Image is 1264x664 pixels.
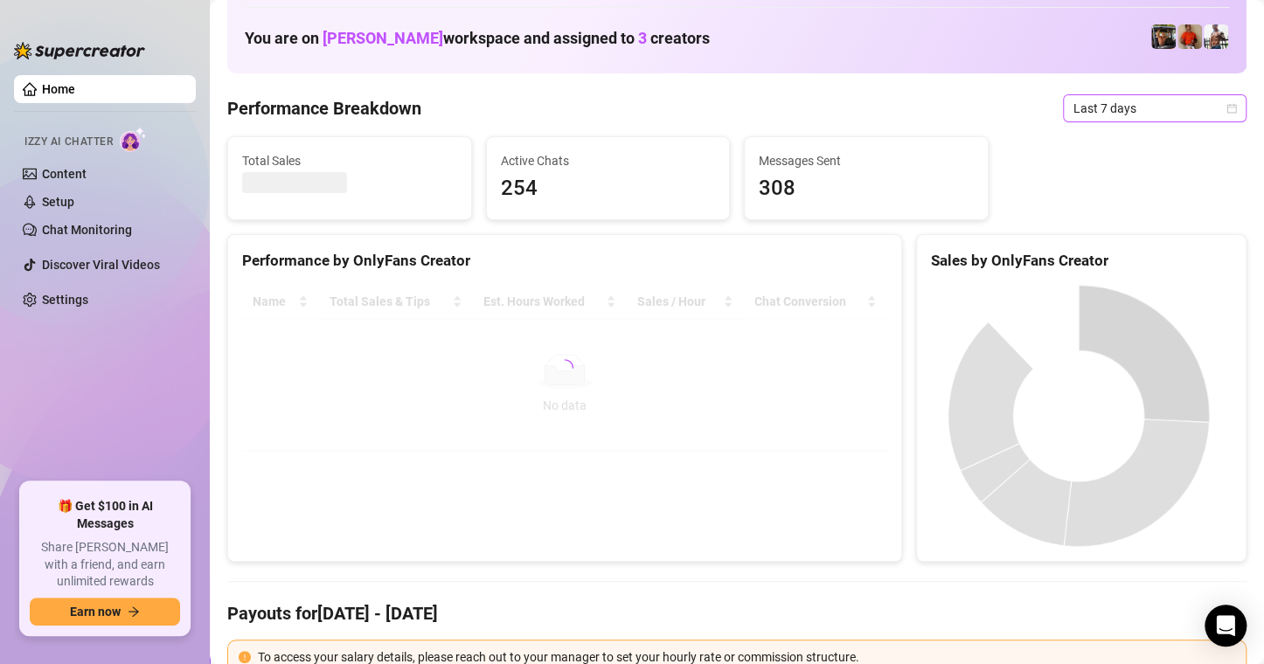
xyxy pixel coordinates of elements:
[30,598,180,626] button: Earn nowarrow-right
[638,29,647,47] span: 3
[501,172,716,205] span: 254
[931,249,1232,273] div: Sales by OnlyFans Creator
[42,167,87,181] a: Content
[227,96,421,121] h4: Performance Breakdown
[1151,24,1176,49] img: Nathan
[759,151,974,170] span: Messages Sent
[1226,103,1237,114] span: calendar
[1073,95,1236,121] span: Last 7 days
[323,29,443,47] span: [PERSON_NAME]
[120,127,147,152] img: AI Chatter
[242,249,887,273] div: Performance by OnlyFans Creator
[1204,24,1228,49] img: JUSTIN
[30,539,180,591] span: Share [PERSON_NAME] with a friend, and earn unlimited rewards
[239,651,251,663] span: exclamation-circle
[501,151,716,170] span: Active Chats
[242,151,457,170] span: Total Sales
[759,172,974,205] span: 308
[24,134,113,150] span: Izzy AI Chatter
[245,29,710,48] h1: You are on workspace and assigned to creators
[42,258,160,272] a: Discover Viral Videos
[30,498,180,532] span: 🎁 Get $100 in AI Messages
[42,293,88,307] a: Settings
[42,195,74,209] a: Setup
[42,82,75,96] a: Home
[42,223,132,237] a: Chat Monitoring
[227,601,1247,626] h4: Payouts for [DATE] - [DATE]
[553,357,575,379] span: loading
[1177,24,1202,49] img: Justin
[128,605,140,618] span: arrow-right
[14,42,145,59] img: logo-BBDzfeDw.svg
[1205,605,1247,647] div: Open Intercom Messenger
[70,605,121,619] span: Earn now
